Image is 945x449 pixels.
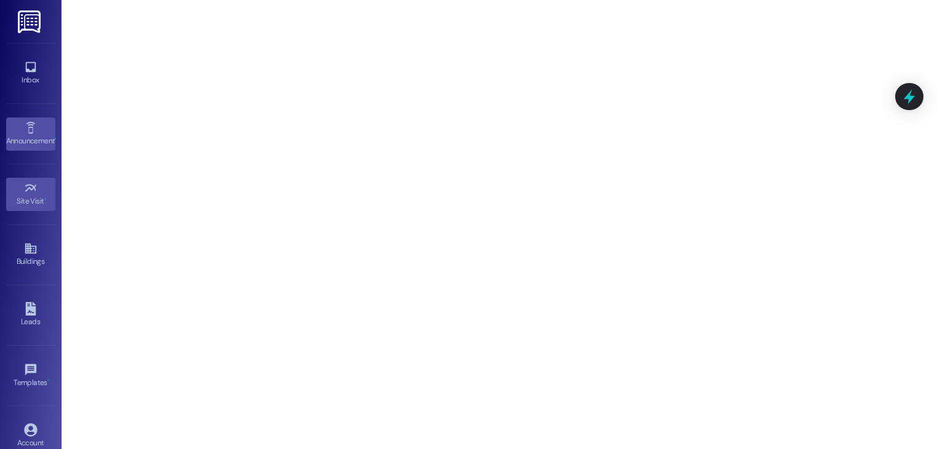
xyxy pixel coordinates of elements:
[6,57,55,90] a: Inbox
[6,359,55,392] a: Templates •
[6,298,55,332] a: Leads
[47,376,49,385] span: •
[55,135,57,143] span: •
[44,195,46,204] span: •
[6,178,55,211] a: Site Visit •
[18,10,43,33] img: ResiDesk Logo
[6,238,55,271] a: Buildings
